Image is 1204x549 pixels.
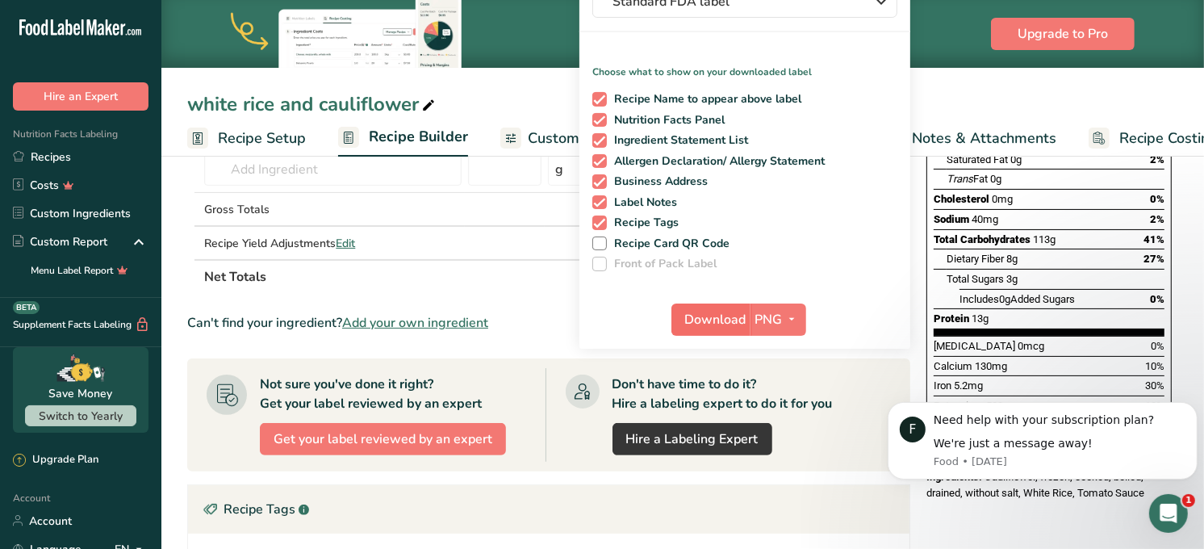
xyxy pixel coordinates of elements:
span: Recipe Setup [218,128,306,149]
span: Fat [947,173,988,185]
div: Recipe Tags [188,485,909,534]
span: Nutrition Facts Panel [607,113,725,128]
div: g [555,160,563,179]
input: Add Ingredient [204,153,462,186]
a: Recipe Setup [187,120,306,157]
span: 41% [1143,233,1164,245]
span: Upgrade to Pro [1018,24,1108,44]
span: Add your own ingredient [342,313,488,333]
span: 0% [1150,193,1164,205]
span: Allergen Declaration/ Allergy Statement [607,154,826,169]
span: 10% [1145,360,1164,372]
iframe: Intercom notifications message [881,377,1204,505]
span: 2% [1150,213,1164,225]
button: Upgrade to Pro [991,18,1135,50]
span: 1 [1182,494,1195,507]
button: Get your label reviewed by an expert [260,423,506,455]
button: Download [671,304,750,336]
div: BETA [13,301,40,314]
span: 130mg [975,360,1007,372]
span: 0mg [992,193,1013,205]
div: Upgrade Plan [13,452,98,468]
span: Sodium [934,213,969,225]
span: Get your label reviewed by an expert [274,430,492,449]
span: Saturated Fat [947,153,1008,166]
span: Cholesterol [934,193,989,205]
span: Recipe Card QR Code [607,237,730,251]
span: Download [685,310,746,329]
span: Front of Pack Label [607,257,717,271]
span: Notes & Attachments [912,128,1056,149]
span: 0g [990,173,1001,185]
span: 0% [1151,340,1164,352]
span: Protein [934,312,969,325]
span: Recipe Name to appear above label [607,92,802,107]
span: Ingredient Statement List [607,133,749,148]
span: Recipe Tags [607,216,679,230]
button: Hire an Expert [13,82,148,111]
span: 27% [1143,253,1164,265]
div: Custom Report [13,233,107,250]
div: white rice and cauliflower [187,90,438,119]
span: 0g [999,293,1010,305]
a: Hire a Labeling Expert [612,423,772,455]
div: Not sure you've done it right? Get your label reviewed by an expert [260,375,482,413]
span: 113g [1033,233,1056,245]
span: 0% [1150,293,1164,305]
div: Can't find your ingredient? [187,313,910,333]
div: Gross Totals [204,201,462,218]
button: PNG [750,304,806,336]
div: Don't have time to do it? Hire a labeling expert to do it for you [612,375,833,413]
span: Customize Label [528,128,639,149]
span: PNG [755,310,783,329]
div: Recipe Yield Adjustments [204,235,462,252]
span: 3g [1006,273,1018,285]
span: Edit [336,236,355,251]
span: Total Sugars [947,273,1004,285]
a: Customize Label [500,120,639,157]
span: [MEDICAL_DATA] [934,340,1015,352]
span: Total Carbohydrates [934,233,1031,245]
span: Recipe Builder [369,126,468,148]
span: Dietary Fiber [947,253,1004,265]
span: Includes Added Sugars [959,293,1075,305]
span: Calcium [934,360,972,372]
th: Net Totals [201,259,712,293]
iframe: Intercom live chat [1149,494,1188,533]
p: Choose what to show on your downloaded label [579,52,910,79]
span: 0mcg [1018,340,1044,352]
span: 40mg [972,213,998,225]
i: Trans [947,173,973,185]
span: Switch to Yearly [39,409,123,424]
span: 0g [1010,153,1022,166]
span: Business Address [607,174,709,189]
span: Label Notes [607,195,678,210]
span: 8g [1006,253,1018,265]
button: Switch to Yearly [25,405,136,426]
a: Notes & Attachments [884,120,1056,157]
span: 2% [1150,153,1164,166]
div: Save Money [49,385,113,402]
span: 13g [972,312,989,325]
a: Recipe Builder [338,119,468,157]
